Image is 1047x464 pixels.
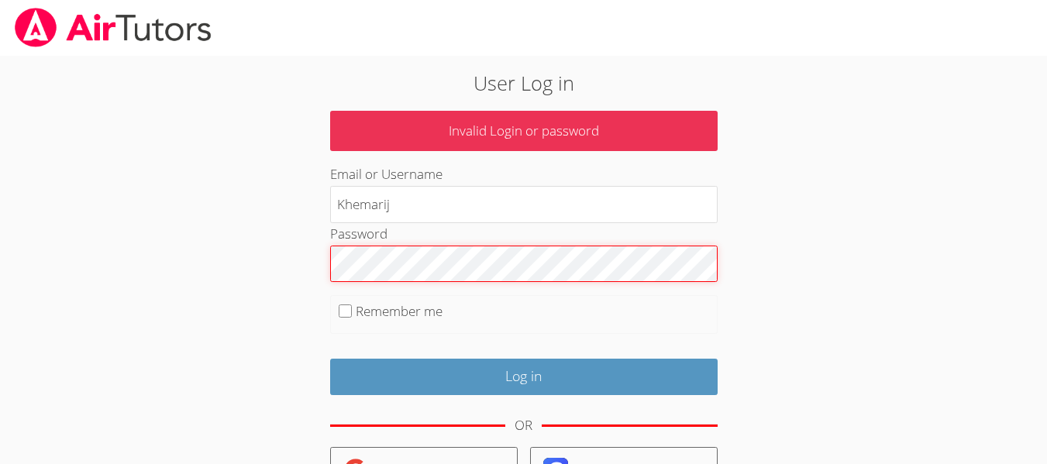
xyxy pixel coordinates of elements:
div: OR [515,414,532,437]
label: Password [330,225,387,242]
label: Remember me [356,302,443,320]
p: Invalid Login or password [330,111,718,152]
label: Email or Username [330,165,443,183]
input: Log in [330,359,718,395]
img: airtutors_banner-c4298cdbf04f3fff15de1276eac7730deb9818008684d7c2e4769d2f7ddbe033.png [13,8,213,47]
h2: User Log in [241,68,807,98]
